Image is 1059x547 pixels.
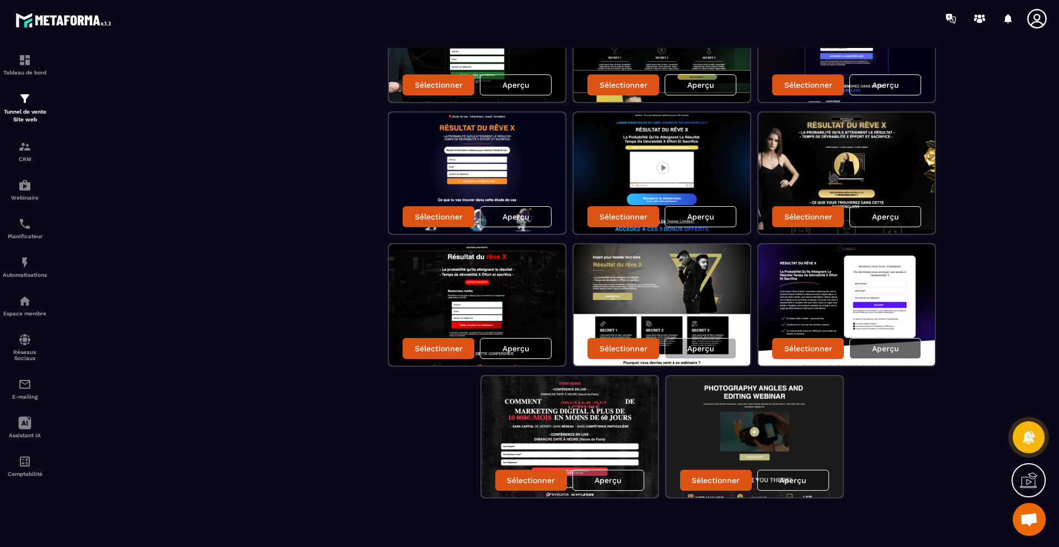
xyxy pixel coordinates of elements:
p: Tunnel de vente Site web [3,108,47,124]
img: automations [18,256,31,269]
p: Aperçu [872,344,899,353]
img: automations [18,294,31,308]
img: image [389,244,565,366]
img: formation [18,53,31,67]
p: Assistant IA [3,432,47,438]
p: Comptabilité [3,471,47,477]
p: Aperçu [502,344,529,353]
img: image [389,112,565,234]
img: logo [15,10,115,30]
img: formation [18,92,31,105]
img: formation [18,140,31,153]
p: Sélectionner [784,212,832,221]
p: Aperçu [502,212,529,221]
img: image [666,376,843,497]
a: automationsautomationsAutomatisations [3,248,47,286]
p: Sélectionner [507,476,555,485]
img: accountant [18,455,31,468]
a: automationsautomationsWebinaire [3,170,47,209]
p: Sélectionner [415,212,463,221]
img: image [574,112,750,234]
p: Aperçu [779,476,806,485]
img: image [758,112,935,234]
p: Webinaire [3,195,47,201]
p: Sélectionner [784,81,832,89]
p: Espace membre [3,310,47,317]
p: Aperçu [872,212,899,221]
div: Ouvrir le chat [1013,503,1046,536]
p: Automatisations [3,272,47,278]
a: formationformationTunnel de vente Site web [3,84,47,132]
a: accountantaccountantComptabilité [3,447,47,485]
p: Sélectionner [415,81,463,89]
p: Aperçu [687,81,714,89]
p: Sélectionner [692,476,740,485]
a: schedulerschedulerPlanificateur [3,209,47,248]
img: image [574,244,750,366]
p: Tableau de bord [3,69,47,76]
p: Planificateur [3,233,47,239]
p: Aperçu [687,344,714,353]
p: E-mailing [3,394,47,400]
a: formationformationCRM [3,132,47,170]
a: social-networksocial-networkRéseaux Sociaux [3,325,47,369]
p: Aperçu [872,81,899,89]
p: Aperçu [595,476,622,485]
img: social-network [18,333,31,346]
p: Sélectionner [600,212,648,221]
img: email [18,378,31,391]
p: Sélectionner [784,344,832,353]
p: Sélectionner [415,344,463,353]
p: CRM [3,156,47,162]
a: automationsautomationsEspace membre [3,286,47,325]
a: emailemailE-mailing [3,369,47,408]
p: Réseaux Sociaux [3,349,47,361]
img: image [482,376,658,497]
p: Sélectionner [600,81,648,89]
img: automations [18,179,31,192]
a: formationformationTableau de bord [3,45,47,84]
img: image [758,244,935,366]
img: scheduler [18,217,31,230]
p: Aperçu [502,81,529,89]
p: Sélectionner [600,344,648,353]
p: Aperçu [687,212,714,221]
a: Assistant IA [3,408,47,447]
